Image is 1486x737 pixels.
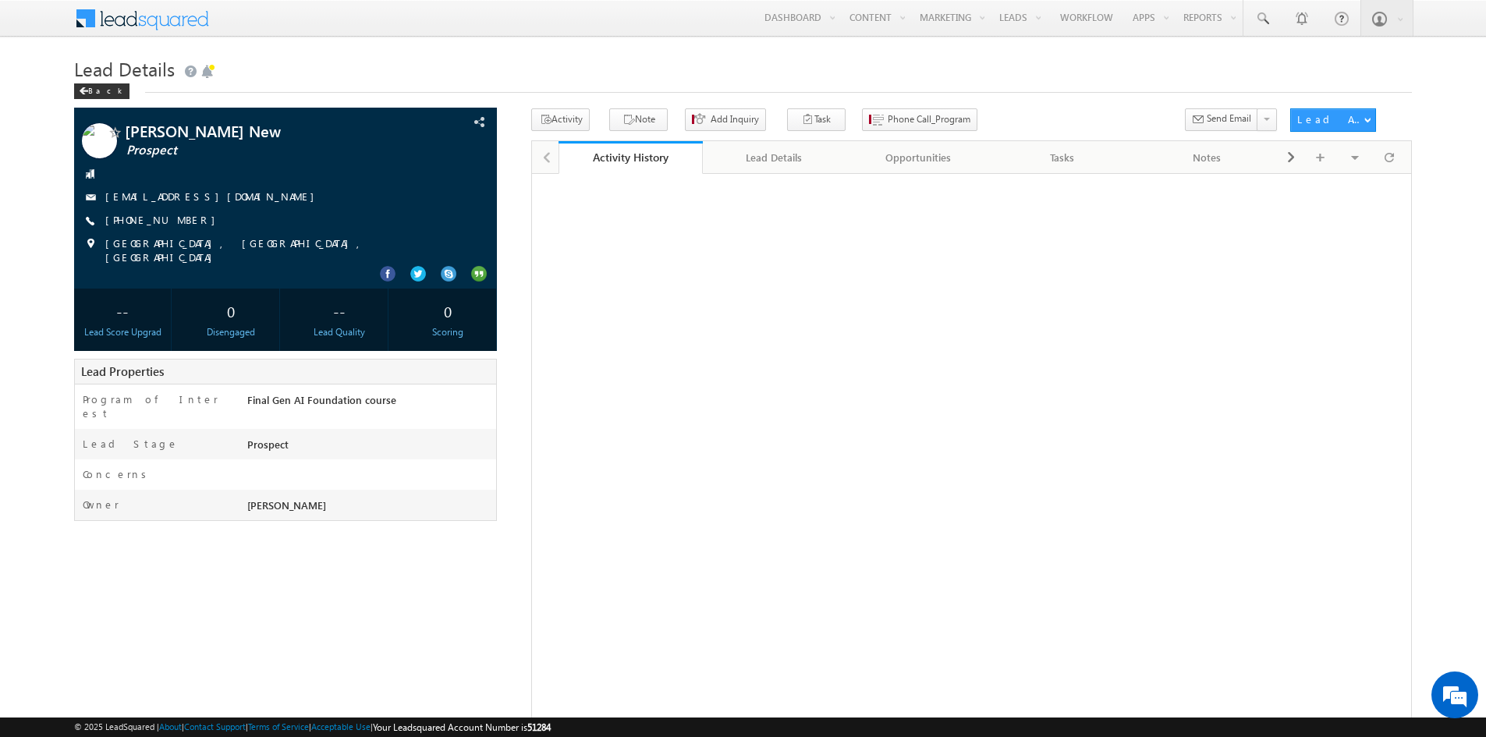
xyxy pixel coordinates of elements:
button: Add Inquiry [685,108,766,131]
div: Prospect [243,437,496,459]
a: About [159,721,182,732]
img: Profile photo [82,123,117,164]
div: Tasks [1004,148,1122,167]
span: [PERSON_NAME] [247,498,326,512]
span: 51284 [527,721,551,733]
button: Note [609,108,668,131]
div: Notes [1147,148,1265,167]
label: Concerns [83,467,152,481]
div: Opportunities [860,148,977,167]
div: Lead Details [715,148,833,167]
a: Acceptable Use [311,721,371,732]
label: Program of Interest [83,392,227,420]
a: Terms of Service [248,721,309,732]
a: Back [74,83,137,96]
label: Lead Stage [83,437,179,451]
button: Activity [531,108,590,131]
a: Opportunities [847,141,991,174]
div: Disengaged [186,325,275,339]
div: Final Gen AI Foundation course [243,392,496,414]
div: 0 [403,296,492,325]
span: [PERSON_NAME] New [125,123,389,139]
div: Lead Score Upgrad [78,325,167,339]
button: Task [787,108,846,131]
a: Lead Details [703,141,847,174]
a: Tasks [991,141,1136,174]
div: Lead Actions [1297,112,1364,126]
span: Lead Properties [81,363,164,379]
button: Phone Call_Program [862,108,977,131]
span: [GEOGRAPHIC_DATA], [GEOGRAPHIC_DATA], [GEOGRAPHIC_DATA] [105,236,452,264]
a: Notes [1135,141,1279,174]
div: -- [78,296,167,325]
a: [EMAIL_ADDRESS][DOMAIN_NAME] [105,190,322,203]
a: Contact Support [184,721,246,732]
a: Activity History [559,141,703,174]
div: Activity History [570,150,691,165]
div: Scoring [403,325,492,339]
button: Send Email [1185,108,1258,131]
span: © 2025 LeadSquared | | | | | [74,720,551,735]
div: -- [295,296,384,325]
div: Back [74,83,129,99]
span: Your Leadsquared Account Number is [373,721,551,733]
button: Lead Actions [1290,108,1376,132]
label: Owner [83,498,119,512]
span: [PHONE_NUMBER] [105,213,223,229]
span: Prospect [126,143,391,158]
span: Add Inquiry [711,112,759,126]
div: Lead Quality [295,325,384,339]
span: Phone Call_Program [888,112,970,126]
span: Send Email [1207,112,1251,126]
span: Lead Details [74,56,175,81]
div: 0 [186,296,275,325]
